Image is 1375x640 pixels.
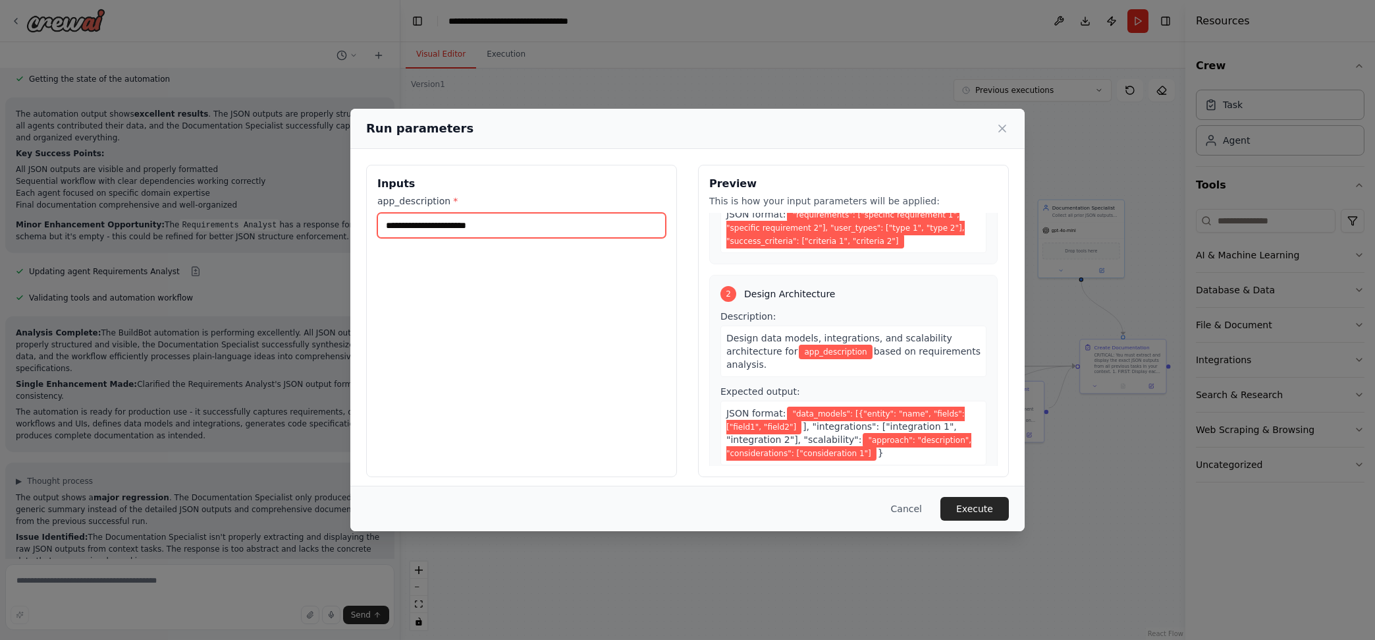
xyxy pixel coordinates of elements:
label: app_description [377,194,666,208]
span: Variable: app_description [799,345,872,359]
div: 2 [720,286,736,302]
h2: Run parameters [366,119,473,138]
span: Variable: "requirements": ["specific requirement 1", "specific requirement 2"], "user_types": ["t... [726,208,965,248]
span: Variable: "data_models": [{"entity": "name", "fields": ["field1", "field2"] [726,407,965,434]
span: JSON format: [726,408,786,419]
span: Variable: "approach": "description", "considerations": ["consideration 1"] [726,433,971,461]
span: } [878,448,884,458]
span: Design data models, integrations, and scalability architecture for [726,333,952,357]
h3: Inputs [377,176,666,192]
button: Execute [940,497,1009,521]
p: This is how your input parameters will be applied: [709,194,998,208]
span: JSON format: [726,209,786,219]
h3: Preview [709,176,998,192]
span: Expected output: [720,386,800,397]
span: Design Architecture [744,287,836,301]
span: ], "integrations": ["integration 1", "integration 2"], "scalability": [726,421,957,445]
button: Cancel [880,497,932,521]
span: Description: [720,311,776,322]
